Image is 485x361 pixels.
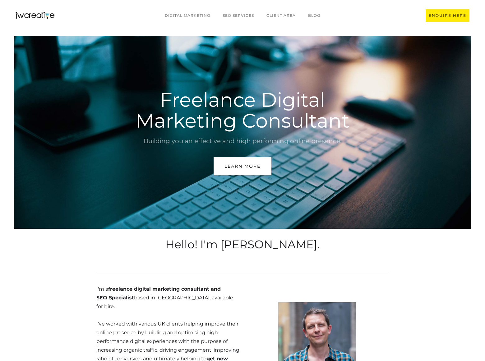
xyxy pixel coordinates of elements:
div: Building you an effective and high performing online presence. [114,136,370,146]
a: Learn More [214,157,271,175]
a: CLIENT AREA [260,10,302,21]
a: ENQUIRE HERE [426,9,469,22]
div: ENQUIRE HERE [429,12,466,19]
strong: freelance digital marketing consultant and SEO Specialist [96,286,221,301]
h2: Hello! I'm [PERSON_NAME]. [96,237,389,252]
a: Digital marketing [159,10,216,21]
a: home [16,12,54,19]
a: BLOG [302,10,326,21]
a: SEO Services [216,10,260,21]
h1: Freelance Digital Marketing Consultant [114,89,370,131]
div: Learn More [224,162,261,170]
